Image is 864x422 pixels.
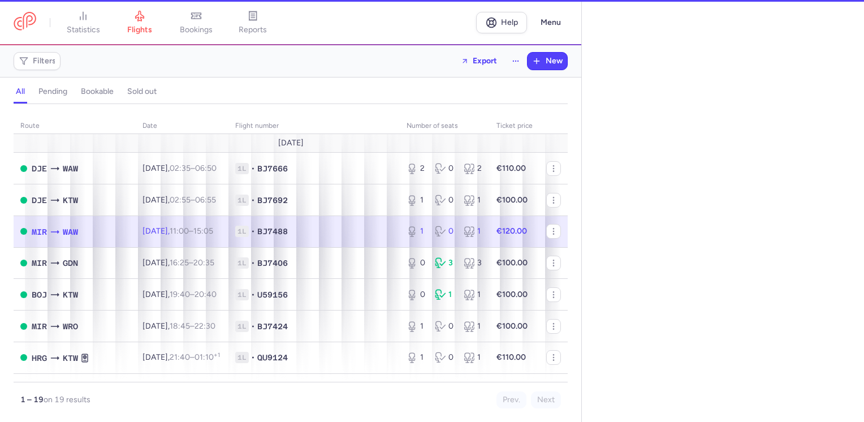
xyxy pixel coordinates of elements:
button: Filters [14,53,60,70]
time: 01:10 [195,352,220,362]
time: 22:30 [195,321,215,331]
span: reports [239,25,267,35]
strong: €100.00 [496,258,528,268]
div: 2 [407,163,426,174]
span: Help [501,18,518,27]
span: BJ7488 [257,226,288,237]
time: 02:55 [170,195,191,205]
span: DJE [32,194,47,206]
span: U59156 [257,289,288,300]
div: 0 [435,352,454,363]
span: – [170,290,217,299]
span: 1L [235,321,249,332]
span: WAW [63,226,78,238]
th: Ticket price [490,118,539,135]
th: date [136,118,228,135]
span: – [170,321,215,331]
span: • [251,257,255,269]
span: – [170,226,213,236]
div: 1 [464,289,483,300]
div: 0 [435,321,454,332]
strong: €120.00 [496,226,527,236]
span: Filters [33,57,56,66]
span: 1L [235,289,249,300]
h4: sold out [127,87,157,97]
span: [DATE], [142,226,213,236]
strong: €100.00 [496,290,528,299]
span: – [170,258,214,268]
a: Help [476,12,527,33]
span: • [251,226,255,237]
span: MIR [32,226,47,238]
span: KTW [63,352,78,364]
div: 1 [407,321,426,332]
span: BJ7406 [257,257,288,269]
button: Menu [534,12,568,33]
th: number of seats [400,118,490,135]
time: 19:40 [170,290,190,299]
a: bookings [168,10,224,35]
a: reports [224,10,281,35]
span: 1L [235,226,249,237]
button: Next [531,391,561,408]
strong: €100.00 [496,195,528,205]
button: Prev. [496,391,526,408]
span: DJE [32,162,47,175]
th: Flight number [228,118,400,135]
span: [DATE], [142,352,220,362]
span: 1L [235,163,249,174]
span: BJ7666 [257,163,288,174]
strong: 1 – 19 [20,395,44,404]
h4: pending [38,87,67,97]
span: – [170,163,217,173]
time: 06:50 [195,163,217,173]
span: QU9124 [257,352,288,363]
span: BJ7424 [257,321,288,332]
span: New [546,57,563,66]
div: 0 [435,195,454,206]
time: 21:40 [170,352,190,362]
time: 15:05 [193,226,213,236]
span: [DATE], [142,163,217,173]
div: 2 [464,163,483,174]
span: • [251,352,255,363]
span: – [170,352,220,362]
div: 1 [407,226,426,237]
span: on 19 results [44,395,90,404]
span: • [251,321,255,332]
span: [DATE] [278,139,304,148]
div: 1 [464,321,483,332]
span: 1L [235,195,249,206]
span: [DATE], [142,321,215,331]
span: Export [473,57,497,65]
time: 20:35 [193,258,214,268]
div: 0 [435,163,454,174]
time: 06:55 [195,195,216,205]
span: • [251,289,255,300]
span: MIR [32,257,47,269]
time: 02:35 [170,163,191,173]
span: HRG [32,352,47,364]
span: – [170,195,216,205]
sup: +1 [214,351,220,359]
div: 3 [464,257,483,269]
span: [DATE], [142,258,214,268]
time: 18:45 [170,321,190,331]
span: [DATE], [142,290,217,299]
a: statistics [55,10,111,35]
span: bookings [180,25,213,35]
div: 0 [435,226,454,237]
span: [DATE], [142,195,216,205]
strong: €100.00 [496,321,528,331]
a: CitizenPlane red outlined logo [14,12,36,33]
button: New [528,53,567,70]
div: 0 [407,257,426,269]
span: • [251,195,255,206]
div: 1 [407,352,426,363]
div: 1 [464,352,483,363]
strong: €110.00 [496,352,526,362]
span: 1L [235,257,249,269]
span: statistics [67,25,100,35]
span: • [251,163,255,174]
time: 20:40 [195,290,217,299]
